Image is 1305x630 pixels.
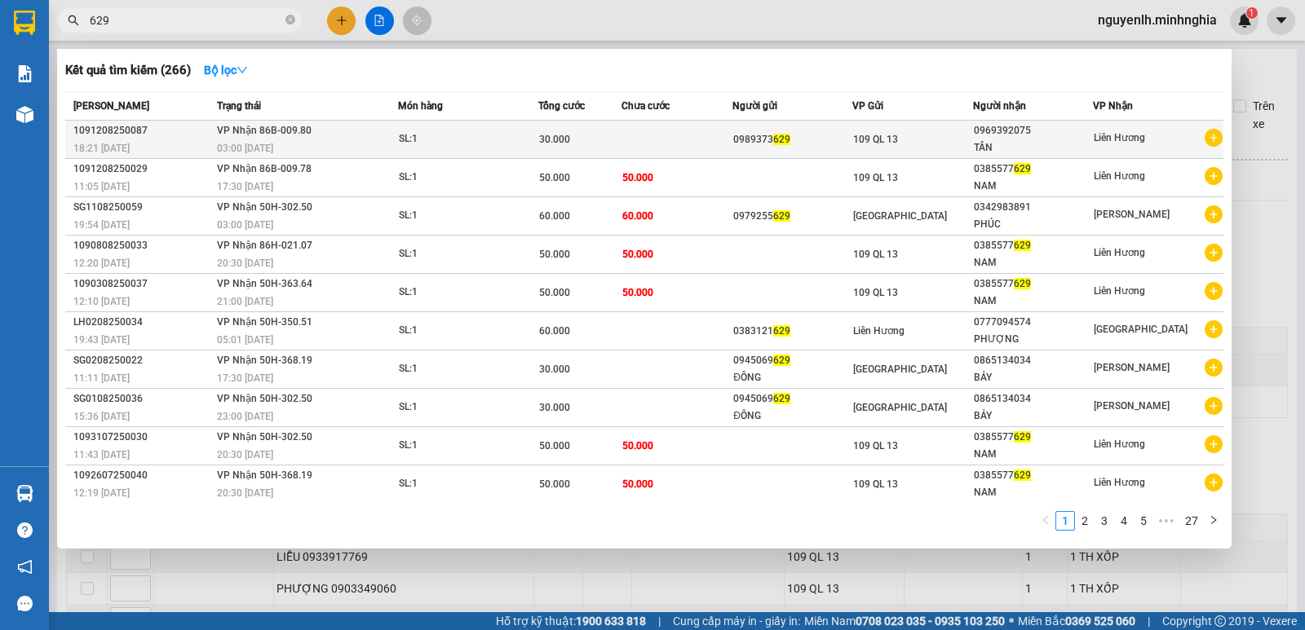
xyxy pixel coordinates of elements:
[73,314,212,331] div: LH0208250034
[217,411,273,422] span: 23:00 [DATE]
[399,207,521,225] div: SL: 1
[853,440,898,452] span: 109 QL 13
[539,478,570,490] span: 50.000
[974,429,1092,446] div: 0385577
[217,296,273,307] span: 21:00 [DATE]
[622,210,653,222] span: 60.000
[1036,511,1055,531] button: left
[399,169,521,187] div: SL: 1
[217,163,312,174] span: VP Nhận 86B-009.78
[1204,511,1223,531] li: Next Page
[191,57,261,83] button: Bộ lọcdown
[539,402,570,413] span: 30.000
[1094,209,1170,220] span: [PERSON_NAME]
[398,100,443,112] span: Món hàng
[73,199,212,216] div: SG1108250059
[974,314,1092,331] div: 0777094574
[217,143,273,154] span: 03:00 [DATE]
[1205,205,1223,223] span: plus-circle
[17,559,33,575] span: notification
[237,64,248,76] span: down
[853,478,898,490] span: 109 QL 13
[733,408,852,425] div: ĐÔNG
[974,484,1092,501] div: NAM
[217,258,273,269] span: 20:30 [DATE]
[217,449,273,460] span: 20:30 [DATE]
[399,475,521,493] div: SL: 1
[1153,511,1179,531] span: •••
[539,325,570,337] span: 60.000
[1095,511,1114,531] li: 3
[73,411,130,422] span: 15:36 [DATE]
[622,440,653,452] span: 50.000
[1095,512,1113,530] a: 3
[622,172,653,183] span: 50.000
[217,100,261,112] span: Trạng thái
[217,181,273,192] span: 17:30 [DATE]
[1205,397,1223,415] span: plus-circle
[853,325,905,337] span: Liên Hương
[773,325,790,337] span: 629
[73,100,149,112] span: [PERSON_NAME]
[1094,132,1145,143] span: Liên Hương
[73,487,130,499] span: 12:19 [DATE]
[622,100,670,112] span: Chưa cước
[1094,477,1145,488] span: Liên Hương
[974,122,1092,139] div: 0969392075
[974,161,1092,178] div: 0385577
[539,440,570,452] span: 50.000
[65,62,191,79] h3: Kết quả tìm kiếm ( 266 )
[539,249,570,260] span: 50.000
[73,161,212,178] div: 1091208250029
[73,237,212,254] div: 1090808250033
[974,369,1092,386] div: BẢY
[1114,511,1134,531] li: 4
[538,100,585,112] span: Tổng cước
[73,275,212,293] div: 1090308250037
[1205,244,1223,262] span: plus-circle
[90,11,282,29] input: Tìm tên, số ĐT hoặc mã đơn
[17,522,33,538] span: question-circle
[1094,438,1145,450] span: Liên Hương
[1153,511,1179,531] li: Next 5 Pages
[622,478,653,490] span: 50.000
[399,360,521,378] div: SL: 1
[217,487,273,499] span: 20:30 [DATE]
[974,467,1092,484] div: 0385577
[217,372,273,384] span: 17:30 [DATE]
[16,485,33,502] img: warehouse-icon
[1014,431,1031,443] span: 629
[974,178,1092,195] div: NAM
[539,363,570,375] span: 30.000
[773,355,790,366] span: 629
[773,210,790,222] span: 629
[73,467,212,484] div: 1092607250040
[539,210,570,222] span: 60.000
[974,352,1092,369] div: 0865134034
[853,363,947,375] span: [GEOGRAPHIC_DATA]
[853,210,947,222] span: [GEOGRAPHIC_DATA]
[974,275,1092,293] div: 0385577
[1205,359,1223,377] span: plus-circle
[974,254,1092,271] div: NAM
[217,355,312,366] span: VP Nhận 50H-368.19
[539,134,570,145] span: 30.000
[853,402,947,413] span: [GEOGRAPHIC_DATA]
[73,390,212,408] div: SG0108250036
[1094,362,1170,373] span: [PERSON_NAME]
[732,100,777,112] span: Người gửi
[73,296,130,307] span: 12:10 [DATE]
[1094,247,1145,258] span: Liên Hương
[1205,320,1223,338] span: plus-circle
[974,139,1092,156] div: TẦN
[1180,512,1203,530] a: 27
[217,240,312,251] span: VP Nhận 86H-021.07
[285,13,295,29] span: close-circle
[853,134,898,145] span: 109 QL 13
[853,249,898,260] span: 109 QL 13
[974,390,1092,408] div: 0865134034
[1014,278,1031,289] span: 629
[217,125,312,136] span: VP Nhận 86B-009.80
[974,199,1092,216] div: 0342983891
[1075,511,1095,531] li: 2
